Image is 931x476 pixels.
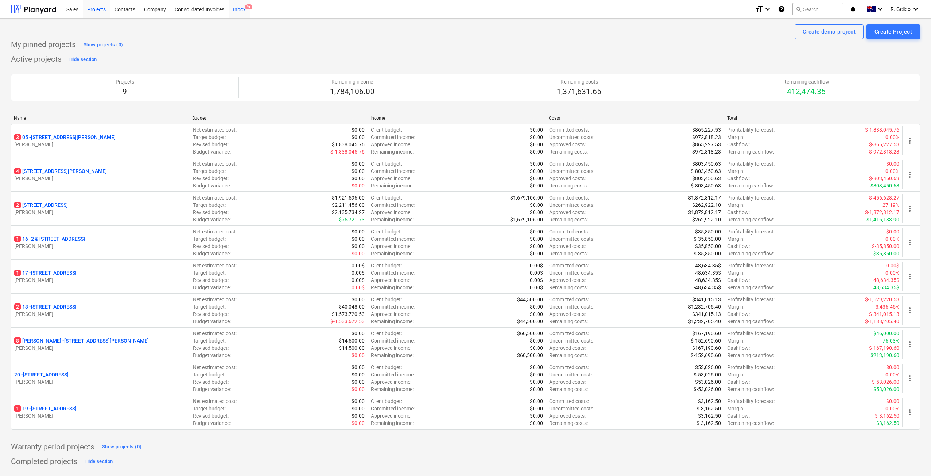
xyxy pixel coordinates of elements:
div: Hide section [69,55,97,64]
p: 76.03% [882,337,899,344]
div: 119 -[STREET_ADDRESS][PERSON_NAME] [14,405,187,419]
p: Profitability forecast : [727,194,775,201]
p: Net estimated cost : [193,126,237,133]
div: Create demo project [803,27,856,36]
div: Total [727,116,900,121]
p: Committed income : [371,235,415,243]
p: 0.00% [885,235,899,243]
p: $1,573,720.53 [332,310,365,318]
p: Profitability forecast : [727,296,775,303]
p: Remaining costs : [549,182,588,189]
div: Costs [549,116,721,121]
p: Cashflow : [727,276,750,284]
p: $0.00 [530,167,543,175]
p: Remaining costs : [549,284,588,291]
p: Target budget : [193,235,226,243]
p: $-35,850.00 [872,243,899,250]
p: $44,500.00 [517,296,543,303]
p: 13 - [STREET_ADDRESS] [14,303,77,310]
p: Cashflow : [727,310,750,318]
p: $0.00 [352,235,365,243]
p: Remaining cashflow [783,78,829,85]
p: Cashflow : [727,209,750,216]
i: notifications [849,5,857,13]
p: $0.00 [352,296,365,303]
p: Target budget : [193,337,226,344]
p: $1,921,596.00 [332,194,365,201]
p: $0.00 [352,126,365,133]
p: Committed costs : [549,330,589,337]
p: $0.00 [530,141,543,148]
div: Budget [192,116,365,121]
p: Uncommitted costs : [549,133,594,141]
p: Committed income : [371,337,415,344]
p: $865,227.53 [692,141,721,148]
p: Net estimated cost : [193,296,237,303]
p: [PERSON_NAME] [14,209,187,216]
p: Revised budget : [193,209,229,216]
i: Knowledge base [778,5,785,13]
div: Show projects (0) [102,443,141,451]
p: $167,190.60 [692,330,721,337]
p: $865,227.53 [692,126,721,133]
p: 19 - [STREET_ADDRESS] [14,405,77,412]
p: 48,634.35$ [695,262,721,269]
p: Margin : [727,235,744,243]
p: Budget variance : [193,216,231,223]
p: $-1,838,045.76 [330,148,365,155]
p: 1,371,631.65 [557,87,601,97]
p: Uncommitted costs : [549,235,594,243]
div: Show projects (0) [84,41,123,49]
p: 0.00$ [530,269,543,276]
i: format_size [755,5,763,13]
p: Committed income : [371,133,415,141]
p: [PERSON_NAME] - [STREET_ADDRESS][PERSON_NAME] [14,337,149,344]
p: $0.00 [352,250,365,257]
p: Committed income : [371,167,415,175]
p: Revised budget : [193,243,229,250]
p: $-35,850.00 [694,235,721,243]
p: 0.00% [885,167,899,175]
p: $0.00 [530,243,543,250]
p: 0.00% [885,133,899,141]
p: $803,450.63 [692,175,721,182]
p: $35,850.00 [695,228,721,235]
p: Remaining costs [557,78,601,85]
p: $1,416,183.90 [866,216,899,223]
div: 2[STREET_ADDRESS][PERSON_NAME] [14,201,187,216]
p: [PERSON_NAME] [14,175,187,182]
p: Client budget : [371,126,402,133]
p: [PERSON_NAME] [14,276,187,284]
span: more_vert [905,170,914,179]
p: $35,850.00 [695,243,721,250]
p: Approved income : [371,276,411,284]
i: keyboard_arrow_down [911,5,920,13]
p: Profitability forecast : [727,228,775,235]
span: more_vert [905,204,914,213]
p: Committed income : [371,269,415,276]
p: Remaining costs : [549,148,588,155]
p: Committed costs : [549,126,589,133]
p: Net estimated cost : [193,262,237,269]
p: $0.00 [530,126,543,133]
p: 48,634.35$ [695,276,721,284]
p: Approved income : [371,209,411,216]
p: Approved income : [371,141,411,148]
p: Approved income : [371,344,411,352]
button: Show projects (0) [82,39,125,51]
p: Uncommitted costs : [549,337,594,344]
p: 0.00$ [352,276,365,284]
p: $803,450.63 [870,182,899,189]
p: $0.00 [530,235,543,243]
span: 2 [14,202,21,208]
p: Margin : [727,337,744,344]
p: Target budget : [193,303,226,310]
p: [PERSON_NAME] [14,344,187,352]
iframe: Chat Widget [895,441,931,476]
p: [PERSON_NAME] [14,141,187,148]
p: Margin : [727,303,744,310]
p: Profitability forecast : [727,330,775,337]
p: Cashflow : [727,175,750,182]
p: Committed costs : [549,262,589,269]
p: $75,721.73 [339,216,365,223]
